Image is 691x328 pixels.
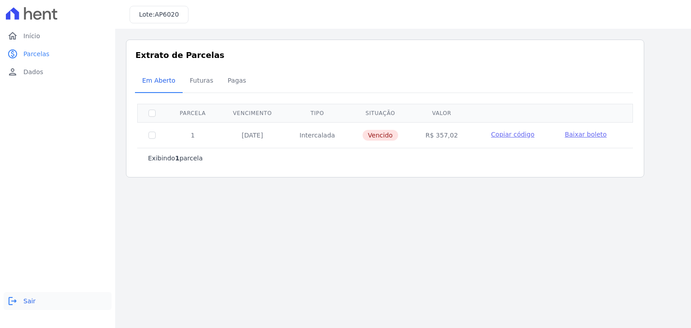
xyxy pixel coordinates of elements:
th: Parcela [166,104,219,122]
span: Sair [23,297,36,306]
th: Tipo [286,104,349,122]
span: Baixar boleto [565,131,606,138]
a: Pagas [220,70,253,93]
span: Parcelas [23,49,49,58]
td: [DATE] [219,122,286,148]
span: Dados [23,67,43,76]
span: AP6020 [155,11,179,18]
i: paid [7,49,18,59]
td: R$ 357,02 [412,122,472,148]
th: Vencimento [219,104,286,122]
th: Valor [412,104,472,122]
h3: Extrato de Parcelas [135,49,635,61]
i: person [7,66,18,77]
th: Situação [349,104,412,122]
i: home [7,31,18,41]
td: Intercalada [286,122,349,148]
td: 1 [166,122,219,148]
a: homeInício [4,27,112,45]
h3: Lote: [139,10,179,19]
span: Início [23,31,40,40]
a: Futuras [183,70,220,93]
span: Copiar código [491,131,534,138]
span: Vencido [363,130,398,141]
a: paidParcelas [4,45,112,63]
p: Exibindo parcela [148,154,203,163]
b: 1 [175,155,179,162]
span: Pagas [222,71,251,89]
span: Em Aberto [137,71,181,89]
a: Baixar boleto [565,130,606,139]
i: logout [7,296,18,306]
a: Em Aberto [135,70,183,93]
a: personDados [4,63,112,81]
span: Futuras [184,71,219,89]
a: logoutSair [4,292,112,310]
button: Copiar código [482,130,543,139]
